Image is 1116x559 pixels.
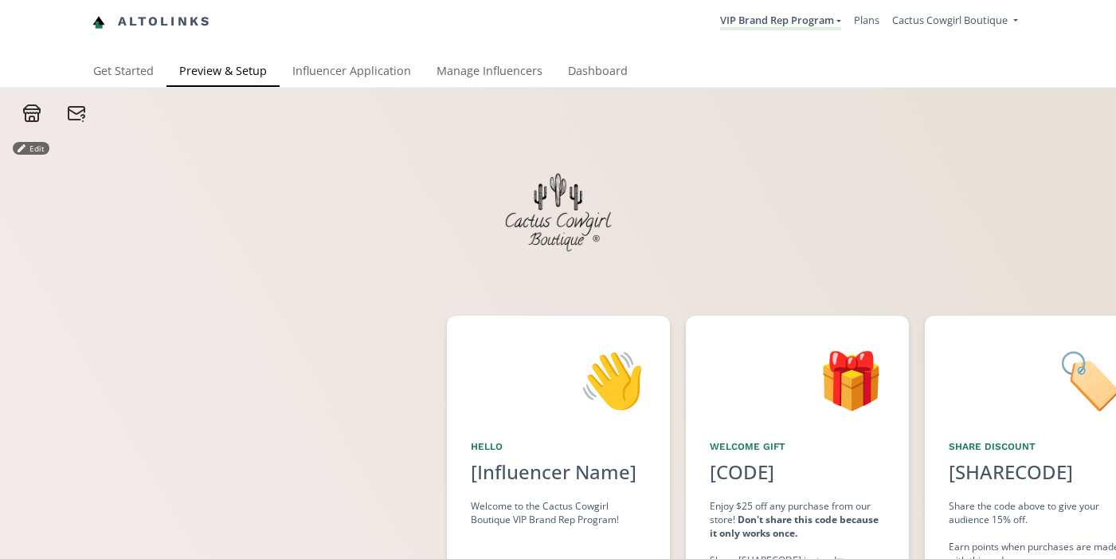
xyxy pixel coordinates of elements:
[710,440,885,454] div: Welcome Gift
[720,13,841,30] a: VIP Brand Rep Program
[479,136,638,295] img: mqt5fgKHqMGn
[424,57,555,89] a: Manage Influencers
[471,499,646,526] div: Welcome to the Cactus Cowgirl Boutique VIP Brand Rep Program!
[892,13,1008,27] span: Cactus Cowgirl Boutique
[13,142,49,155] button: Edit
[555,57,640,89] a: Dashboard
[710,513,879,540] strong: Don't share this code because it only works once.
[92,16,105,29] img: favicon-32x32.png
[710,340,885,421] div: 🎁
[700,459,784,486] div: [CODE]
[80,57,166,89] a: Get Started
[471,340,646,421] div: 👋
[166,57,280,89] a: Preview & Setup
[471,459,646,486] div: [Influencer Name]
[280,57,424,89] a: Influencer Application
[854,13,879,27] a: Plans
[949,459,1073,486] div: [SHARECODE]
[471,440,646,454] div: Hello
[892,13,1017,31] a: Cactus Cowgirl Boutique
[92,9,212,35] a: Altolinks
